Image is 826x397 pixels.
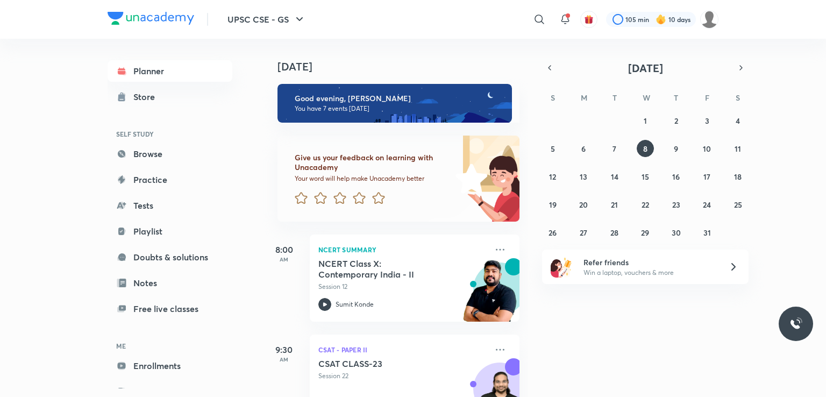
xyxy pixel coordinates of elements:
button: October 26, 2025 [544,224,561,241]
h6: Give us your feedback on learning with Unacademy [295,153,452,172]
abbr: October 15, 2025 [642,172,649,182]
h5: 8:00 [262,243,305,256]
h4: [DATE] [277,60,530,73]
button: October 10, 2025 [699,140,716,157]
a: Playlist [108,221,232,242]
button: October 20, 2025 [575,196,592,213]
p: NCERT Summary [318,243,487,256]
img: feedback_image [419,136,519,222]
h6: ME [108,337,232,355]
button: October 17, 2025 [699,168,716,185]
a: Free live classes [108,298,232,320]
button: October 2, 2025 [667,112,685,129]
button: October 29, 2025 [637,224,654,241]
a: Tests [108,195,232,216]
abbr: Sunday [551,93,555,103]
abbr: October 31, 2025 [703,228,711,238]
abbr: October 4, 2025 [736,116,740,126]
img: referral [551,256,572,278]
button: October 8, 2025 [637,140,654,157]
a: Store [108,86,232,108]
button: October 19, 2025 [544,196,561,213]
p: AM [262,256,305,263]
button: October 30, 2025 [667,224,685,241]
h5: NCERT Class X: Contemporary India - II [318,258,452,280]
abbr: October 18, 2025 [734,172,742,182]
button: October 11, 2025 [729,140,746,157]
abbr: October 8, 2025 [643,144,647,154]
a: Company Logo [108,12,194,27]
a: Notes [108,272,232,294]
h6: SELF STUDY [108,125,232,143]
abbr: October 16, 2025 [672,172,680,182]
abbr: October 2, 2025 [674,116,678,126]
abbr: October 14, 2025 [611,172,618,182]
abbr: October 9, 2025 [674,144,678,154]
abbr: October 19, 2025 [549,200,557,210]
p: Session 12 [318,282,487,292]
button: October 22, 2025 [637,196,654,213]
button: October 9, 2025 [667,140,685,157]
img: ttu [789,317,802,330]
abbr: October 6, 2025 [581,144,586,154]
a: Enrollments [108,355,232,377]
abbr: October 29, 2025 [641,228,649,238]
button: October 5, 2025 [544,140,561,157]
button: October 23, 2025 [667,196,685,213]
p: AM [262,356,305,363]
p: CSAT - Paper II [318,343,487,356]
button: October 24, 2025 [699,196,716,213]
abbr: October 10, 2025 [703,144,711,154]
abbr: October 21, 2025 [611,200,618,210]
img: Kiran Saini [700,10,718,29]
a: Doubts & solutions [108,246,232,268]
a: Planner [108,60,232,82]
abbr: October 7, 2025 [613,144,616,154]
abbr: October 11, 2025 [735,144,741,154]
button: October 4, 2025 [729,112,746,129]
button: October 31, 2025 [699,224,716,241]
button: October 25, 2025 [729,196,746,213]
abbr: October 22, 2025 [642,200,649,210]
div: Store [133,90,161,103]
abbr: October 3, 2025 [705,116,709,126]
p: Sumit Konde [336,300,374,309]
img: Company Logo [108,12,194,25]
abbr: October 24, 2025 [703,200,711,210]
abbr: Thursday [674,93,678,103]
abbr: October 30, 2025 [672,228,681,238]
abbr: October 20, 2025 [579,200,588,210]
a: Browse [108,143,232,165]
abbr: Wednesday [643,93,650,103]
img: unacademy [460,258,519,332]
button: October 1, 2025 [637,112,654,129]
abbr: October 28, 2025 [610,228,618,238]
img: avatar [584,15,594,24]
button: avatar [580,11,597,28]
button: October 7, 2025 [606,140,623,157]
abbr: Tuesday [613,93,617,103]
span: [DATE] [628,61,663,75]
h5: CSAT CLASS-23 [318,358,452,369]
img: evening [277,84,512,123]
button: UPSC CSE - GS [221,9,312,30]
p: Your word will help make Unacademy better [295,174,452,183]
img: streak [656,14,666,25]
button: October 27, 2025 [575,224,592,241]
abbr: October 13, 2025 [580,172,587,182]
abbr: Monday [581,93,587,103]
h6: Refer friends [583,257,716,268]
abbr: October 5, 2025 [551,144,555,154]
button: October 14, 2025 [606,168,623,185]
button: October 16, 2025 [667,168,685,185]
button: October 13, 2025 [575,168,592,185]
abbr: October 23, 2025 [672,200,680,210]
button: October 18, 2025 [729,168,746,185]
h6: Good evening, [PERSON_NAME] [295,94,502,103]
abbr: Saturday [736,93,740,103]
button: October 28, 2025 [606,224,623,241]
abbr: October 17, 2025 [703,172,710,182]
button: October 6, 2025 [575,140,592,157]
button: October 21, 2025 [606,196,623,213]
p: You have 7 events [DATE] [295,104,502,113]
